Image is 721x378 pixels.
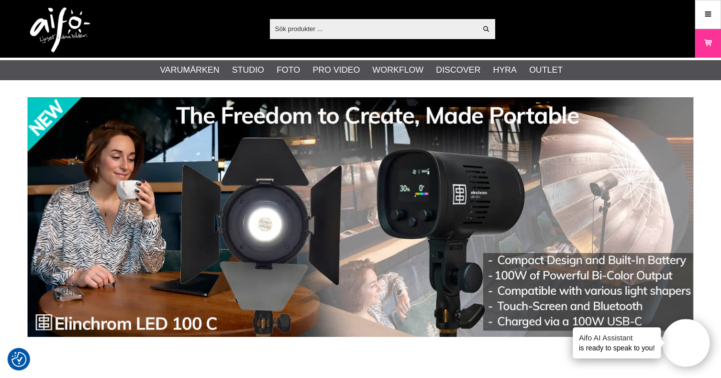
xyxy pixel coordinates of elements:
button: Samtyckesinställningar [12,350,27,368]
div: is ready to speak to you! [573,327,661,358]
a: Hyra [493,64,517,77]
a: Workflow [373,64,424,77]
input: Sök produkter ... [270,21,477,36]
a: Discover [436,64,481,77]
a: Foto [276,64,300,77]
a: Outlet [529,64,563,77]
img: logo.png [30,8,90,53]
img: Revisit consent button [12,352,27,367]
img: Annons:002 banner-elin-led100c11390x.jpg [28,97,693,337]
a: Varumärken [160,64,220,77]
a: Pro Video [312,64,359,77]
a: Studio [232,64,264,77]
h4: Aifo AI Assistant [579,332,655,343]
